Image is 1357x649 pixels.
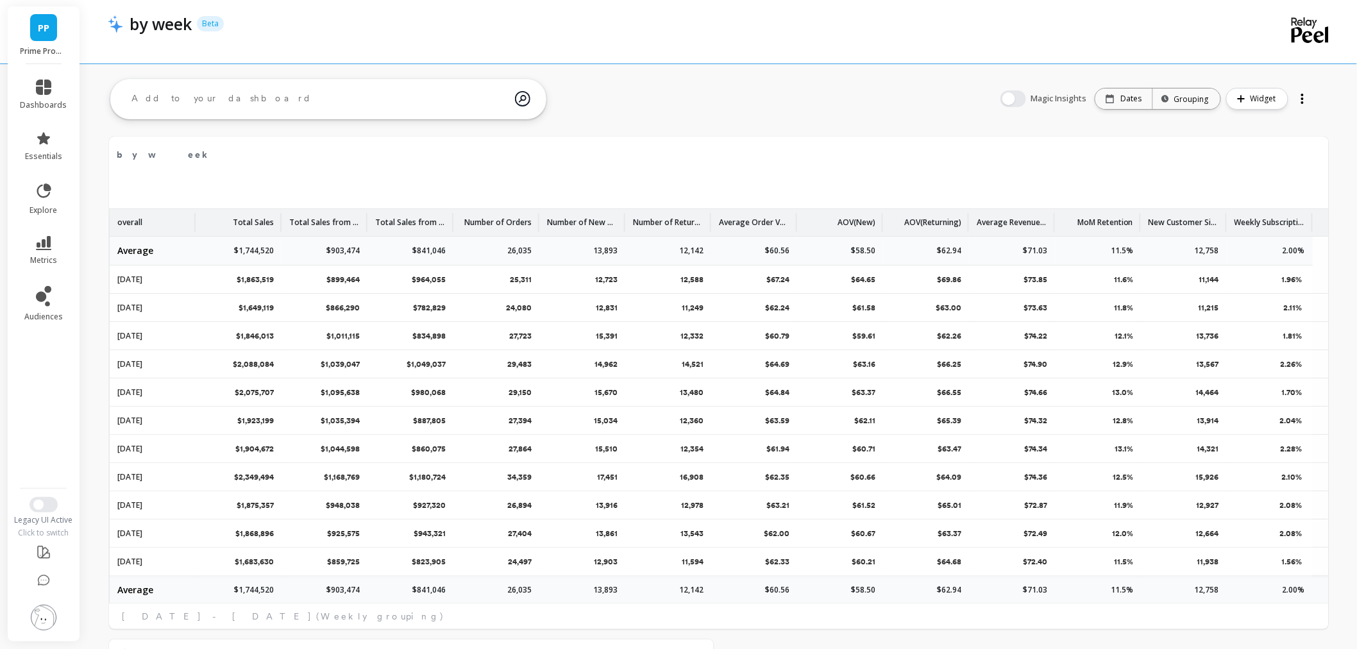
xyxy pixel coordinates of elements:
[8,515,80,525] div: Legacy UI Active
[412,330,446,342] p: $834,898
[1283,585,1305,595] p: 2.00%
[765,585,789,595] p: $60.56
[122,610,312,623] span: [DATE] - [DATE]
[1197,443,1219,455] p: 14,321
[1282,387,1305,398] p: 1.70%
[594,387,618,398] p: 15,670
[682,358,704,370] p: 14,521
[853,358,875,370] p: $63.16
[1121,94,1142,104] p: Dates
[321,358,360,370] p: $1,039,047
[765,246,789,256] p: $60.56
[1282,471,1305,483] p: 2.10%
[509,443,532,455] p: 27,864
[1165,93,1209,105] div: Grouping
[412,556,446,568] p: $823,905
[766,274,789,285] p: $67.24
[1235,209,1305,228] p: Weekly Subscriptions Churn Rate
[852,387,875,398] p: $63.37
[515,81,530,116] img: magic search icon
[510,274,532,285] p: 25,311
[1113,415,1133,426] p: 12.8%
[1111,585,1133,595] p: 11.5%
[1031,92,1090,105] span: Magic Insights
[117,443,142,455] p: Aug 4, 2025
[852,556,875,568] p: $60.21
[414,528,446,539] p: $943,321
[719,209,789,228] p: Average Order Value*
[1251,92,1280,105] span: Widget
[411,387,446,398] p: $980,068
[413,415,446,426] p: $887,805
[321,415,360,426] p: $1,035,394
[1196,471,1219,483] p: 15,926
[1115,330,1133,342] p: 12.1%
[1282,556,1305,568] p: 1.56%
[197,16,224,31] p: Beta
[237,274,274,285] p: $1,863,519
[1023,246,1047,256] p: $71.03
[1024,528,1047,539] p: $72.49
[938,443,961,455] p: $63.47
[1114,500,1133,511] p: 11.9%
[1282,274,1305,285] p: 1.96%
[1149,209,1219,228] p: New Customer Signup
[681,500,704,511] p: 12,978
[851,246,875,256] p: $58.50
[977,209,1047,228] p: Average Revenue Per Customer (ARPC)
[38,21,49,35] span: PP
[765,358,789,370] p: $64.69
[1280,415,1305,426] p: 2.04%
[679,246,704,256] p: 12,142
[234,246,274,256] p: $1,744,520
[1199,302,1219,314] p: 11,215
[1195,246,1219,256] p: 12,758
[1283,246,1305,256] p: 2.00%
[1197,500,1219,511] p: 12,927
[409,471,446,483] p: $1,180,724
[237,415,274,426] p: $1,923,199
[904,209,961,228] p: AOV(Returning)
[852,302,875,314] p: $61.58
[117,148,211,162] span: by week
[316,610,444,623] span: (Weekly grouping)
[595,443,618,455] p: 15,510
[1024,387,1047,398] p: $74.66
[1197,556,1219,568] p: 11,938
[117,358,142,370] p: Aug 25, 2025
[1024,274,1047,285] p: $73.85
[936,471,961,483] p: $64.09
[508,556,532,568] p: 24,497
[130,13,192,35] p: by week
[412,585,446,595] p: $841,046
[680,471,704,483] p: 16,908
[375,209,446,228] p: Total Sales from returning customers
[117,500,142,511] p: Jul 21, 2025
[326,585,360,595] p: $903,474
[235,528,274,539] p: $1,868,896
[680,528,704,539] p: 13,543
[682,302,704,314] p: 11,249
[765,302,789,314] p: $62.24
[1024,415,1047,426] p: $74.32
[1114,274,1133,285] p: 11.6%
[680,274,704,285] p: 12,588
[764,528,789,539] p: $62.00
[8,528,80,538] div: Click to switch
[1197,415,1219,426] p: 13,914
[326,246,360,256] p: $903,474
[509,415,532,426] p: 27,394
[1024,330,1047,342] p: $74.22
[596,330,618,342] p: 15,391
[1024,358,1047,370] p: $74.90
[1115,443,1133,455] p: 13.1%
[117,274,142,285] p: Sep 15, 2025
[507,358,532,370] p: 29,483
[234,585,274,595] p: $1,744,520
[327,556,360,568] p: $859,725
[937,330,961,342] p: $62.26
[1111,246,1133,256] p: 11.5%
[595,274,618,285] p: 12,723
[29,497,58,512] button: Switch to New UI
[327,528,360,539] p: $925,575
